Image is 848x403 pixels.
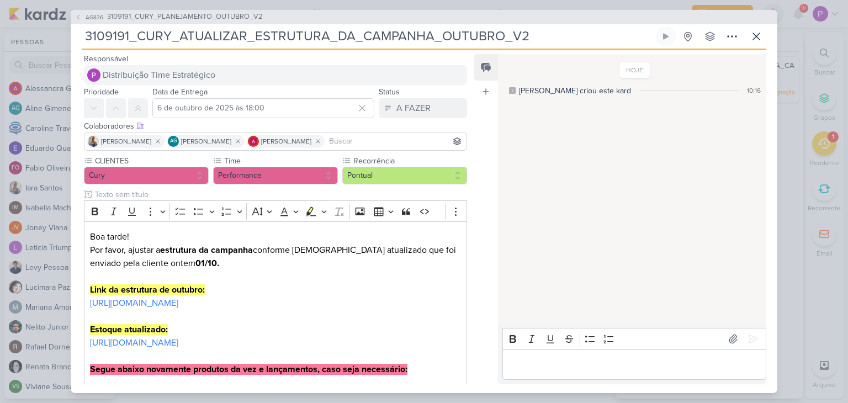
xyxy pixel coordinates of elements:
div: Ligar relógio [661,32,670,41]
img: Distribuição Time Estratégico [87,68,100,82]
img: Iara Santos [88,136,99,147]
label: Recorrência [352,155,467,167]
strong: estrutura da campanha [160,245,253,256]
span: [PERSON_NAME] [261,136,311,146]
strong: Link da estrutura de outubro: [90,284,205,295]
span: [PERSON_NAME] [181,136,231,146]
button: Distribuição Time Estratégico [84,65,467,85]
input: Texto sem título [93,189,467,200]
div: Editor editing area: main [502,349,766,380]
label: Time [223,155,338,167]
div: Editor toolbar [84,200,467,222]
label: Status [379,87,400,97]
label: Responsável [84,54,128,63]
img: Alessandra Gomes [248,136,259,147]
div: Aline Gimenez Graciano [168,136,179,147]
a: [URL][DOMAIN_NAME] [90,337,178,348]
strong: Segue abaixo novamente produtos da vez e lançamentos, caso seja necessário: [90,364,407,375]
input: Buscar [327,135,464,148]
label: Data de Entrega [152,87,208,97]
div: A FAZER [396,102,431,115]
button: Pontual [342,167,467,184]
p: AG [170,139,177,144]
label: CLIENTES [94,155,209,167]
div: [PERSON_NAME] criou este kard [519,85,631,97]
input: Kard Sem Título [82,26,654,46]
label: Prioridade [84,87,119,97]
div: Editor toolbar [502,328,766,349]
input: Select a date [152,98,374,118]
strong: 01/10. [195,258,219,269]
p: Boa tarde! Por favor, ajustar a conforme [DEMOGRAPHIC_DATA] atualizado que foi enviado pela clien... [90,230,461,296]
div: 10:16 [747,86,761,96]
span: Distribuição Time Estratégico [103,68,215,82]
a: [URL][DOMAIN_NAME] [90,298,178,309]
button: A FAZER [379,98,467,118]
button: Cury [84,167,209,184]
strong: Estoque atualizado: [90,324,168,335]
button: Performance [213,167,338,184]
span: [PERSON_NAME] [101,136,151,146]
div: Colaboradores [84,120,467,132]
